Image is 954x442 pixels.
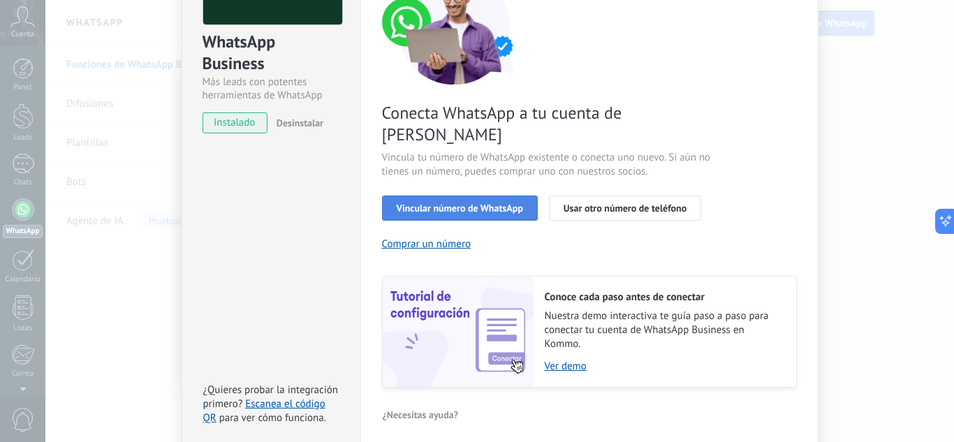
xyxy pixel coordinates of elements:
[382,237,471,251] button: Comprar un número
[382,196,538,221] button: Vincular número de WhatsApp
[545,309,782,351] span: Nuestra demo interactiva te guía paso a paso para conectar tu cuenta de WhatsApp Business en Kommo.
[277,117,323,129] span: Desinstalar
[545,360,782,373] a: Ver demo
[203,383,339,411] span: ¿Quieres probar la integración primero?
[203,112,267,133] span: instalado
[383,410,459,420] span: ¿Necesitas ayuda?
[203,75,340,102] div: Más leads con potentes herramientas de WhatsApp
[397,203,523,213] span: Vincular número de WhatsApp
[382,404,460,425] button: ¿Necesitas ayuda?
[271,112,323,133] button: Desinstalar
[549,196,701,221] button: Usar otro número de teléfono
[203,31,340,75] div: WhatsApp Business
[545,290,782,304] h2: Conoce cada paso antes de conectar
[203,397,325,425] a: Escanea el código QR
[219,411,326,425] span: para ver cómo funciona.
[564,203,687,213] span: Usar otro número de teléfono
[382,151,714,179] span: Vincula tu número de WhatsApp existente o conecta uno nuevo. Si aún no tienes un número, puedes c...
[382,102,714,145] span: Conecta WhatsApp a tu cuenta de [PERSON_NAME]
